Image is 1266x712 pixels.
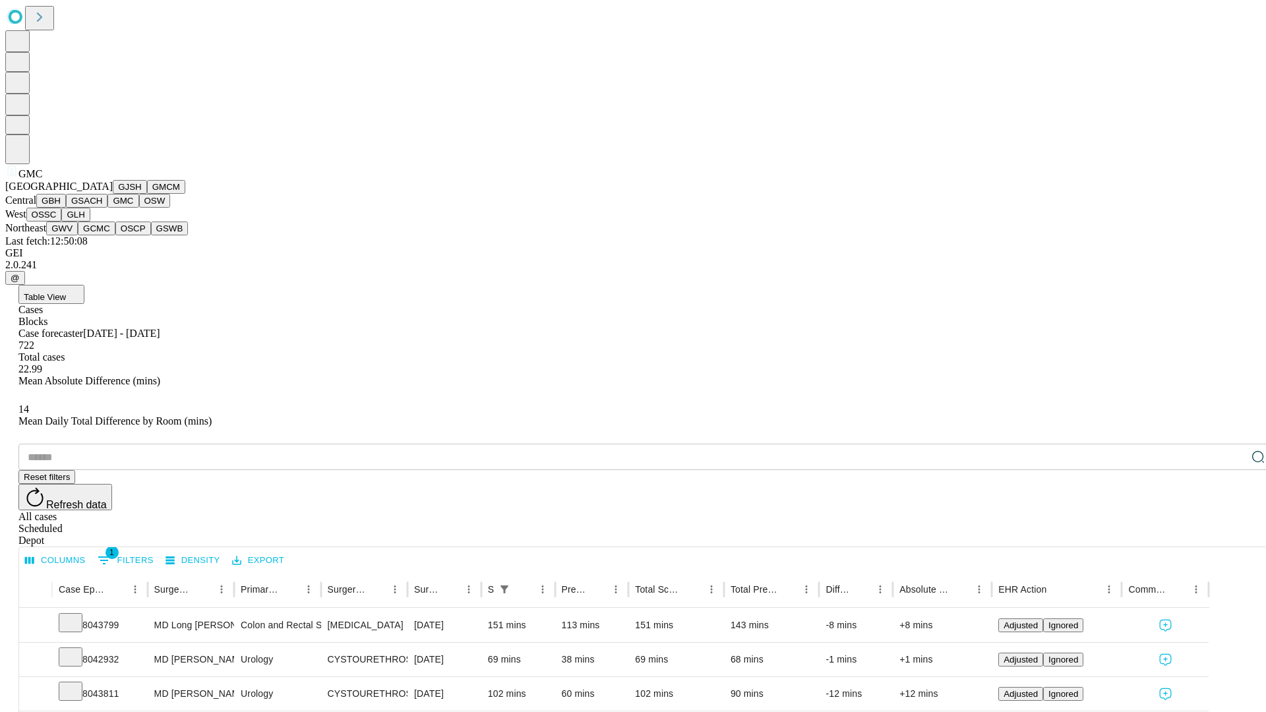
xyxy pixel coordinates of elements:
span: Mean Daily Total Difference by Room (mins) [18,415,212,427]
button: GWV [46,222,78,235]
div: 151 mins [635,608,717,642]
span: Adjusted [1004,689,1038,699]
div: Urology [241,677,314,711]
div: GEI [5,247,1261,259]
button: GCMC [78,222,115,235]
button: Sort [441,580,460,599]
button: GLH [61,208,90,222]
span: Ignored [1048,689,1078,699]
button: OSCP [115,222,151,235]
button: GMC [107,194,138,208]
div: 38 mins [562,643,622,676]
div: 102 mins [488,677,549,711]
div: 69 mins [635,643,717,676]
div: Predicted In Room Duration [562,584,588,595]
button: GJSH [113,180,147,194]
span: [DATE] - [DATE] [83,328,160,339]
span: 22.99 [18,363,42,374]
button: Show filters [94,550,157,571]
button: Adjusted [998,653,1043,667]
button: Menu [702,580,721,599]
span: @ [11,273,20,283]
div: Total Scheduled Duration [635,584,682,595]
div: Surgery Date [414,584,440,595]
div: 90 mins [731,677,813,711]
button: Sort [1048,580,1066,599]
button: GBH [36,194,66,208]
span: Total cases [18,351,65,363]
div: CYSTOURETHROSCOPY WITH INSERTION URETERAL [MEDICAL_DATA] [328,643,401,676]
div: Colon and Rectal Surgery [241,608,314,642]
button: Menu [797,580,816,599]
button: Menu [871,580,889,599]
div: 69 mins [488,643,549,676]
div: [DATE] [414,643,475,676]
div: MD [PERSON_NAME] R Md [154,643,227,676]
div: Comments [1128,584,1166,595]
div: 151 mins [488,608,549,642]
button: GSACH [66,194,107,208]
button: Menu [1100,580,1118,599]
span: 1 [105,546,119,559]
span: West [5,208,26,220]
button: Menu [970,580,988,599]
button: Sort [1168,580,1187,599]
button: Menu [460,580,478,599]
button: Adjusted [998,618,1043,632]
span: Last fetch: 12:50:08 [5,235,88,247]
button: Expand [26,649,45,672]
button: Ignored [1043,687,1083,701]
button: Sort [194,580,212,599]
div: Urology [241,643,314,676]
span: GMC [18,168,42,179]
div: -1 mins [826,643,886,676]
div: 102 mins [635,677,717,711]
span: [GEOGRAPHIC_DATA] [5,181,113,192]
button: Sort [779,580,797,599]
div: Scheduled In Room Duration [488,584,494,595]
button: Export [229,550,287,571]
div: 8043799 [59,608,141,642]
button: Menu [607,580,625,599]
button: Sort [367,580,386,599]
button: Menu [299,580,318,599]
div: 60 mins [562,677,622,711]
div: 113 mins [562,608,622,642]
div: MD [PERSON_NAME] R Md [154,677,227,711]
button: Ignored [1043,618,1083,632]
div: [MEDICAL_DATA] [328,608,401,642]
button: Expand [26,614,45,638]
div: -8 mins [826,608,886,642]
div: +8 mins [899,608,985,642]
button: @ [5,271,25,285]
button: GMCM [147,180,185,194]
span: Adjusted [1004,655,1038,665]
button: GSWB [151,222,189,235]
div: 2.0.241 [5,259,1261,271]
span: 722 [18,340,34,351]
button: Sort [588,580,607,599]
button: Sort [951,580,970,599]
button: Refresh data [18,484,112,510]
div: Primary Service [241,584,279,595]
button: Menu [212,580,231,599]
div: Surgery Name [328,584,366,595]
span: Ignored [1048,620,1078,630]
button: Menu [126,580,144,599]
div: Difference [826,584,851,595]
span: Northeast [5,222,46,233]
div: 68 mins [731,643,813,676]
button: Reset filters [18,470,75,484]
span: Adjusted [1004,620,1038,630]
div: +12 mins [899,677,985,711]
div: MD Long [PERSON_NAME] [154,608,227,642]
button: Adjusted [998,687,1043,701]
div: Absolute Difference [899,584,950,595]
div: [DATE] [414,677,475,711]
button: Table View [18,285,84,304]
div: CYSTOURETHROSCOPY WITH IRRIGATION AND EVACUATION OF CLOTS [328,677,401,711]
div: 1 active filter [495,580,514,599]
div: [DATE] [414,608,475,642]
span: Refresh data [46,499,107,510]
button: Menu [386,580,404,599]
